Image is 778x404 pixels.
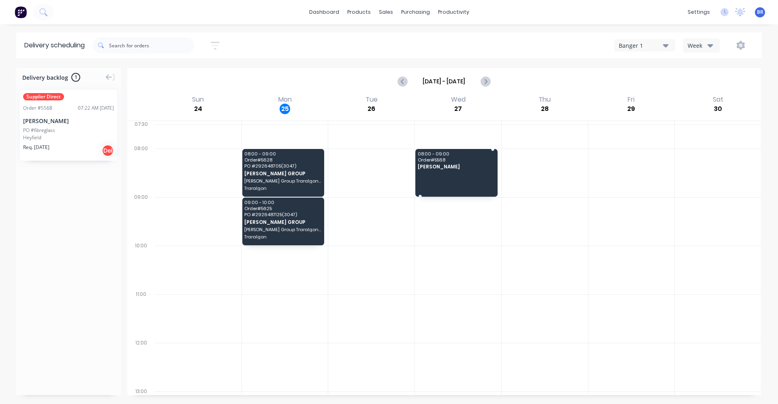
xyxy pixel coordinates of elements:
[757,9,763,16] span: BR
[23,144,49,151] span: Req. [DATE]
[16,32,93,58] div: Delivery scheduling
[71,73,80,82] span: 1
[688,41,711,50] div: Week
[23,93,64,100] span: Supplier Direct
[619,41,663,50] div: Banger 1
[343,6,375,18] div: products
[375,6,397,18] div: sales
[23,134,114,141] div: Heyfield
[397,6,434,18] div: purchasing
[23,104,52,112] div: Order # 5568
[15,6,27,18] img: Factory
[102,145,114,157] div: Del
[434,6,473,18] div: productivity
[683,38,720,53] button: Week
[305,6,343,18] a: dashboard
[684,6,714,18] div: settings
[614,39,675,51] button: Banger 1
[109,37,194,53] input: Search for orders
[78,104,114,112] div: 07:22 AM [DATE]
[22,73,68,82] span: Delivery backlog
[23,127,55,134] div: PO #fibreglass
[23,117,114,125] div: [PERSON_NAME]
